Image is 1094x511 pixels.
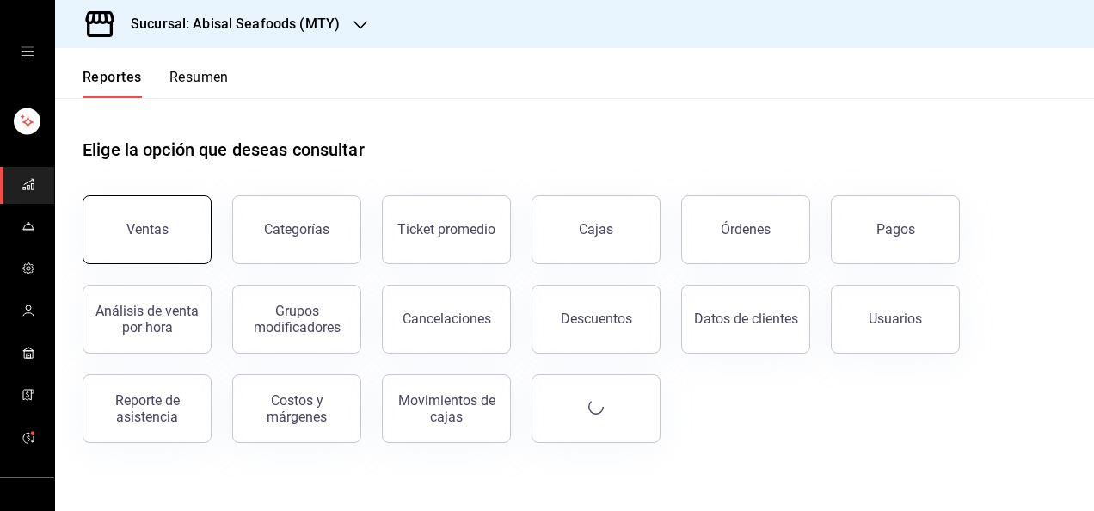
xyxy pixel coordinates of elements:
[21,45,34,58] button: open drawer
[869,311,922,327] div: Usuarios
[83,195,212,264] button: Ventas
[831,285,960,354] button: Usuarios
[83,285,212,354] button: Análisis de venta por hora
[382,285,511,354] button: Cancelaciones
[694,311,798,327] div: Datos de clientes
[721,221,771,237] div: Órdenes
[561,311,632,327] div: Descuentos
[382,374,511,443] button: Movimientos de cajas
[94,392,200,425] div: Reporte de asistencia
[393,392,500,425] div: Movimientos de cajas
[94,303,200,336] div: Análisis de venta por hora
[117,14,340,34] h3: Sucursal: Abisal Seafoods (MTY)
[532,195,661,264] a: Cajas
[83,69,142,98] button: Reportes
[681,195,810,264] button: Órdenes
[831,195,960,264] button: Pagos
[126,221,169,237] div: Ventas
[264,221,329,237] div: Categorías
[681,285,810,354] button: Datos de clientes
[83,137,365,163] h1: Elige la opción que deseas consultar
[232,285,361,354] button: Grupos modificadores
[403,311,491,327] div: Cancelaciones
[169,69,229,98] button: Resumen
[232,195,361,264] button: Categorías
[83,374,212,443] button: Reporte de asistencia
[243,303,350,336] div: Grupos modificadores
[83,69,229,98] div: navigation tabs
[243,392,350,425] div: Costos y márgenes
[232,374,361,443] button: Costos y márgenes
[532,285,661,354] button: Descuentos
[579,219,614,240] div: Cajas
[397,221,495,237] div: Ticket promedio
[876,221,915,237] div: Pagos
[382,195,511,264] button: Ticket promedio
